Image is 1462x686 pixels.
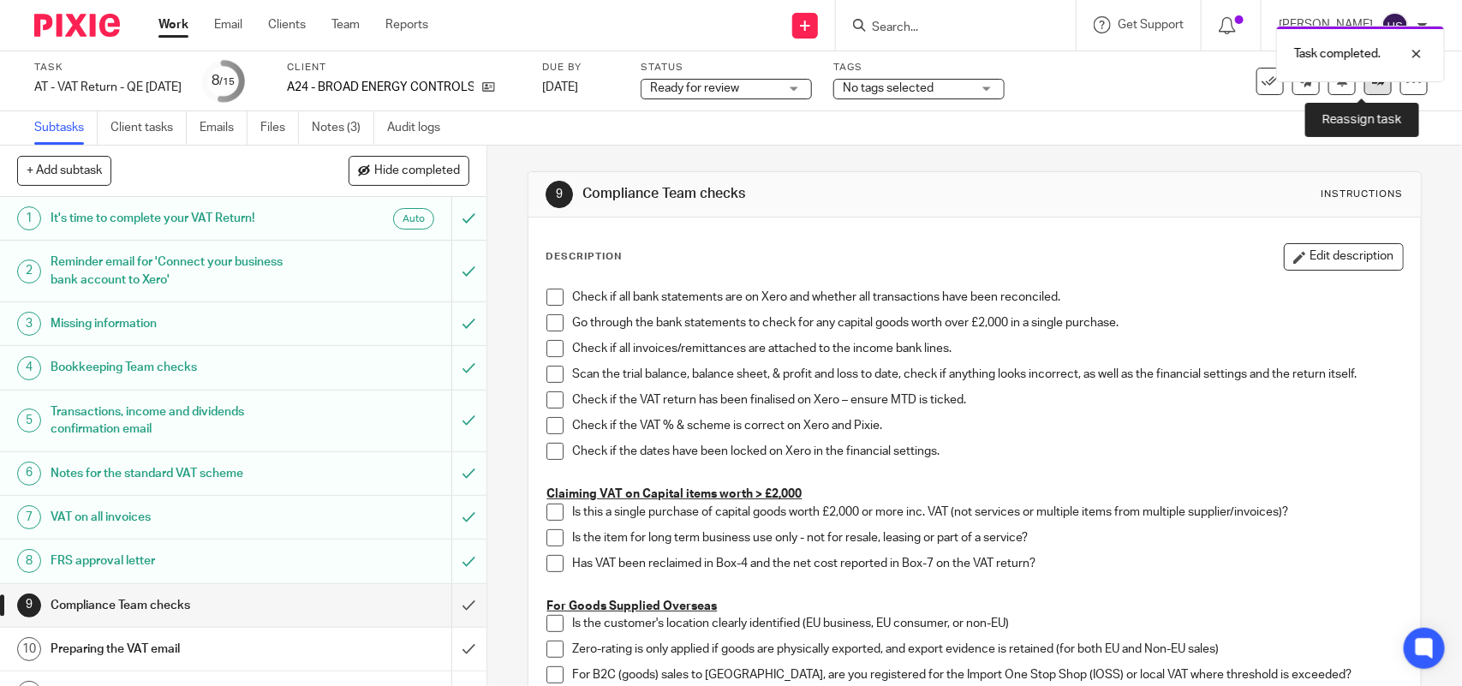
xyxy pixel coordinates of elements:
[51,206,307,231] h1: It's time to complete your VAT Return!
[331,16,360,33] a: Team
[17,549,41,573] div: 8
[287,61,521,75] label: Client
[843,82,934,94] span: No tags selected
[1322,188,1404,201] div: Instructions
[1284,243,1404,271] button: Edit description
[1294,45,1381,63] p: Task completed.
[17,462,41,486] div: 6
[51,636,307,662] h1: Preparing the VAT email
[260,111,299,145] a: Files
[542,61,619,75] label: Due by
[374,164,460,178] span: Hide completed
[200,111,248,145] a: Emails
[34,79,182,96] div: AT - VAT Return - QE [DATE]
[51,461,307,486] h1: Notes for the standard VAT scheme
[572,314,1402,331] p: Go through the bank statements to check for any capital goods worth over £2,000 in a single purch...
[641,61,812,75] label: Status
[1381,12,1409,39] img: svg%3E
[572,289,1402,306] p: Check if all bank statements are on Xero and whether all transactions have been reconciled.
[546,600,717,612] u: For Goods Supplied Overseas
[349,156,469,185] button: Hide completed
[572,340,1402,357] p: Check if all invoices/remittances are attached to the income bank lines.
[17,259,41,283] div: 2
[546,181,573,208] div: 9
[546,488,802,500] u: Claiming VAT on Capital items worth > £2,000
[17,156,111,185] button: + Add subtask
[572,666,1402,683] p: For B2C (goods) sales to [GEOGRAPHIC_DATA], are you registered for the Import One Stop Shop (IOSS...
[312,111,374,145] a: Notes (3)
[51,249,307,293] h1: Reminder email for 'Connect your business bank account to Xero'
[214,16,242,33] a: Email
[17,505,41,529] div: 7
[34,61,182,75] label: Task
[572,417,1402,434] p: Check if the VAT % & scheme is correct on Xero and Pixie.
[582,185,1011,203] h1: Compliance Team checks
[387,111,453,145] a: Audit logs
[34,111,98,145] a: Subtasks
[34,14,120,37] img: Pixie
[385,16,428,33] a: Reports
[51,504,307,530] h1: VAT on all invoices
[220,77,236,86] small: /15
[51,548,307,574] h1: FRS approval letter
[34,79,182,96] div: AT - VAT Return - QE 31-07-2025
[572,391,1402,409] p: Check if the VAT return has been finalised on Xero – ensure MTD is ticked.
[572,641,1402,658] p: Zero-rating is only applied if goods are physically exported, and export evidence is retained (fo...
[51,311,307,337] h1: Missing information
[110,111,187,145] a: Client tasks
[268,16,306,33] a: Clients
[17,206,41,230] div: 1
[572,504,1402,521] p: Is this a single purchase of capital goods worth £2,000 or more inc. VAT (not services or multipl...
[572,366,1402,383] p: Scan the trial balance, balance sheet, & profit and loss to date, check if anything looks incorre...
[572,555,1402,572] p: Has VAT been reclaimed in Box-4 and the net cost reported in Box-7 on the VAT return?
[17,312,41,336] div: 3
[17,356,41,380] div: 4
[51,399,307,443] h1: Transactions, income and dividends confirmation email
[650,82,739,94] span: Ready for review
[542,81,578,93] span: [DATE]
[51,593,307,618] h1: Compliance Team checks
[51,355,307,380] h1: Bookkeeping Team checks
[158,16,188,33] a: Work
[212,71,236,91] div: 8
[572,529,1402,546] p: Is the item for long term business use only - not for resale, leasing or part of a service?
[287,79,474,96] p: A24 - BROAD ENERGY CONTROLS LTD
[17,409,41,432] div: 5
[17,594,41,617] div: 9
[546,250,622,264] p: Description
[393,208,434,230] div: Auto
[17,637,41,661] div: 10
[572,615,1402,632] p: Is the customer's location clearly identified (EU business, EU consumer, or non-EU)
[572,443,1402,460] p: Check if the dates have been locked on Xero in the financial settings.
